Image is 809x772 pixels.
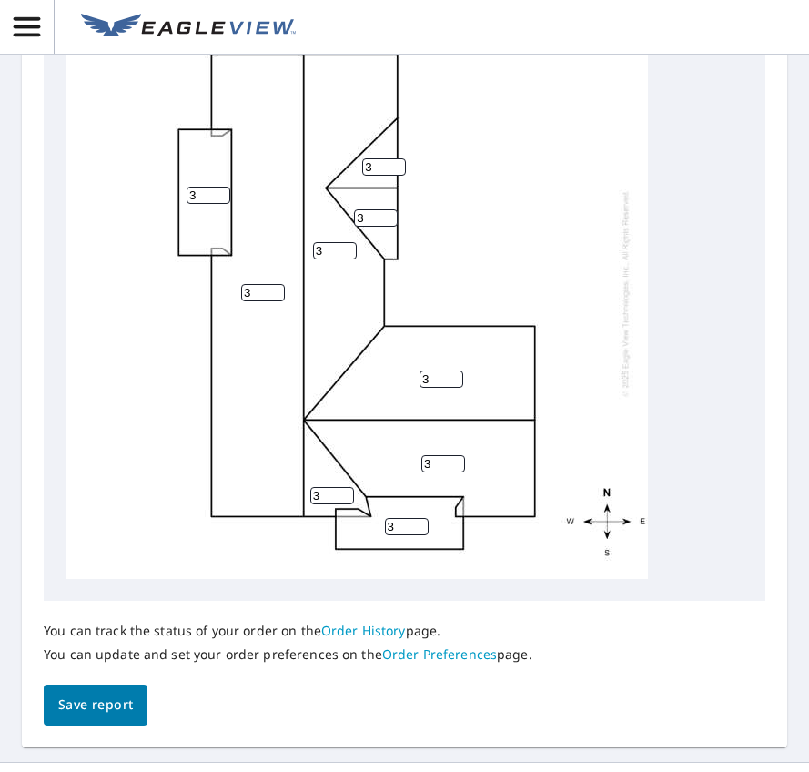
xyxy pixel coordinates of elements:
[44,646,532,663] p: You can update and set your order preferences on the page.
[70,3,307,52] a: EV Logo
[44,623,532,639] p: You can track the status of your order on the page.
[382,645,497,663] a: Order Preferences
[58,694,133,716] span: Save report
[81,14,296,41] img: EV Logo
[44,685,147,726] button: Save report
[321,622,406,639] a: Order History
